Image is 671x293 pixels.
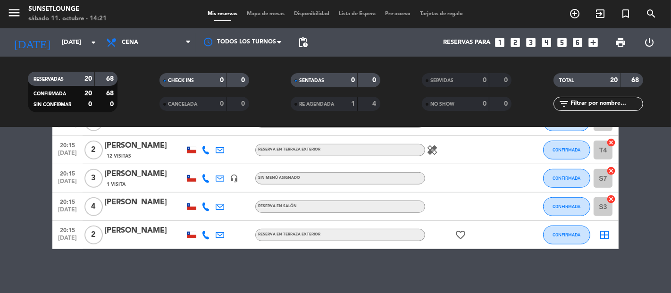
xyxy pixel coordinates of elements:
span: RESERVA EN SALÓN [258,204,297,208]
span: Lista de Espera [335,11,381,17]
button: CONFIRMADA [543,197,590,216]
span: 3 [84,169,103,188]
input: Filtrar por nombre... [570,99,643,109]
strong: 0 [373,77,378,84]
span: 20:15 [56,196,79,207]
span: [DATE] [56,178,79,189]
strong: 0 [483,100,486,107]
span: Disponibilidad [290,11,335,17]
span: 2 [84,226,103,244]
span: TOTAL [559,78,574,83]
span: 4 [84,197,103,216]
span: Reservas para [443,39,490,46]
span: RESERVA EN TERRAZA EXTERIOR [258,148,320,151]
strong: 0 [110,101,116,108]
span: RESERVA EN TERRAZA EXTERIOR [258,233,320,236]
span: Mapa de mesas [243,11,290,17]
i: exit_to_app [595,8,606,19]
span: 12 Visitas [107,152,131,160]
strong: 0 [351,77,355,84]
i: power_settings_new [644,37,655,48]
i: menu [7,6,21,20]
i: add_circle_outline [569,8,580,19]
strong: 0 [241,77,247,84]
span: RE AGENDADA [299,102,334,107]
div: [PERSON_NAME] [104,225,185,237]
strong: 68 [106,90,116,97]
span: SENTADAS [299,78,324,83]
span: 1 Visita [107,181,126,188]
span: RESERVADAS [34,77,64,82]
button: menu [7,6,21,23]
span: CONFIRMADA [553,176,581,181]
strong: 20 [84,90,92,97]
div: 5unsetlounge [28,5,107,14]
strong: 0 [504,100,510,107]
i: looks_4 [540,36,553,49]
strong: 0 [241,100,247,107]
i: add_box [587,36,599,49]
i: looks_3 [525,36,537,49]
strong: 1 [351,100,355,107]
span: 20:15 [56,224,79,235]
i: favorite_border [455,229,466,241]
i: headset_mic [230,174,238,183]
span: Tarjetas de regalo [416,11,468,17]
strong: 20 [84,75,92,82]
span: CONFIRMADA [553,147,581,152]
span: 20:15 [56,167,79,178]
i: looks_one [494,36,506,49]
span: SERVIDAS [430,78,453,83]
strong: 0 [220,77,224,84]
div: [PERSON_NAME] [104,168,185,180]
i: border_all [599,229,610,241]
span: pending_actions [297,37,309,48]
span: 20:15 [56,139,79,150]
i: [DATE] [7,32,57,53]
i: looks_5 [556,36,568,49]
span: print [615,37,626,48]
div: [PERSON_NAME] [104,196,185,209]
i: looks_two [509,36,521,49]
i: healing [427,144,438,156]
span: Sin menú asignado [258,176,300,180]
strong: 0 [504,77,510,84]
div: LOG OUT [635,28,664,57]
i: arrow_drop_down [88,37,99,48]
strong: 20 [610,77,618,84]
div: sábado 11. octubre - 14:21 [28,14,107,24]
span: CONFIRMADA [34,92,66,96]
span: [DATE] [56,207,79,218]
strong: 68 [631,77,641,84]
i: cancel [606,138,616,147]
span: Cena [122,39,138,46]
i: looks_6 [571,36,584,49]
strong: 0 [220,100,224,107]
button: CONFIRMADA [543,169,590,188]
i: turned_in_not [620,8,631,19]
div: [PERSON_NAME] [104,140,185,152]
strong: 68 [106,75,116,82]
span: CONFIRMADA [553,232,581,237]
span: CONFIRMADA [553,204,581,209]
span: 2 [84,141,103,159]
span: SIN CONFIRMAR [34,102,71,107]
i: cancel [606,194,616,204]
span: Pre-acceso [381,11,416,17]
span: CHECK INS [168,78,194,83]
span: Mis reservas [203,11,243,17]
strong: 0 [483,77,486,84]
button: CONFIRMADA [543,141,590,159]
span: CANCELADA [168,102,197,107]
button: CONFIRMADA [543,226,590,244]
i: cancel [606,166,616,176]
strong: 0 [88,101,92,108]
strong: 4 [373,100,378,107]
span: [DATE] [56,235,79,246]
span: [DATE] [56,150,79,161]
i: filter_list [558,98,570,109]
i: search [646,8,657,19]
span: NO SHOW [430,102,454,107]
